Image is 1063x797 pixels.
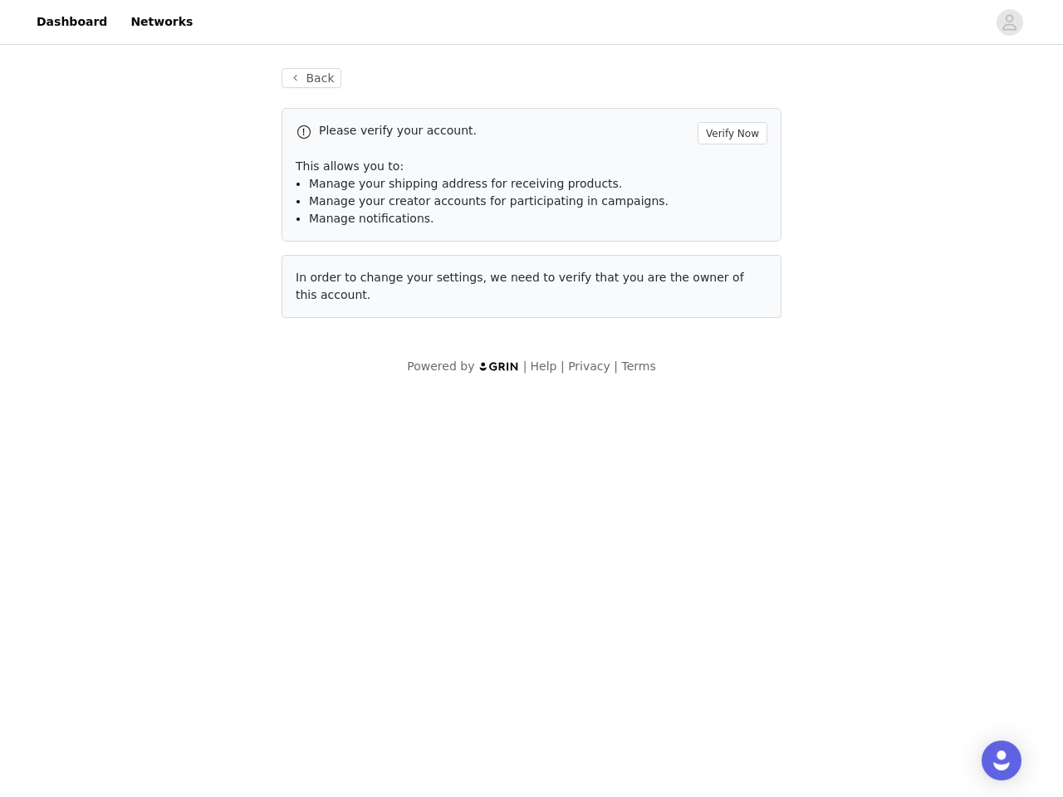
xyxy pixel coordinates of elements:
a: Privacy [568,359,610,373]
div: Open Intercom Messenger [982,741,1021,780]
span: | [523,359,527,373]
button: Verify Now [698,122,767,144]
a: Networks [120,3,203,41]
a: Dashboard [27,3,117,41]
span: | [614,359,618,373]
span: Manage your creator accounts for participating in campaigns. [309,194,669,208]
div: avatar [1002,9,1017,36]
span: Powered by [407,359,474,373]
span: Manage notifications. [309,212,434,225]
button: Back [282,68,341,88]
span: In order to change your settings, we need to verify that you are the owner of this account. [296,271,744,301]
a: Terms [621,359,655,373]
p: This allows you to: [296,158,767,175]
img: logo [478,361,520,372]
span: Manage your shipping address for receiving products. [309,177,622,190]
p: Please verify your account. [319,122,691,139]
a: Help [531,359,557,373]
span: | [561,359,565,373]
